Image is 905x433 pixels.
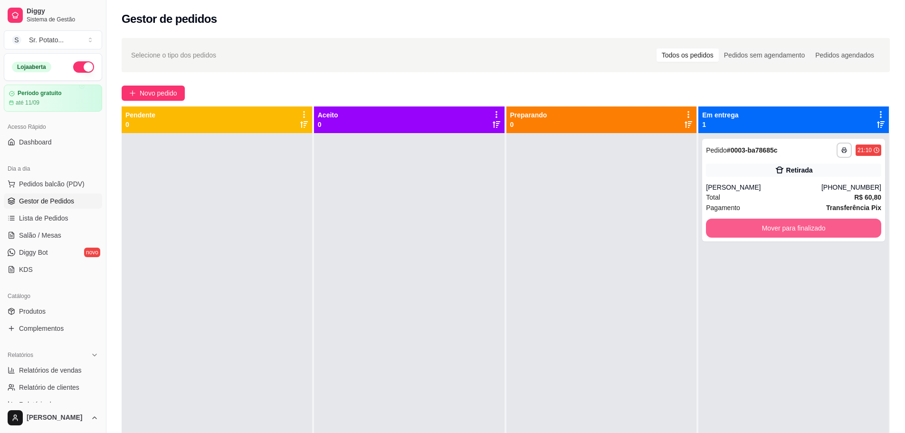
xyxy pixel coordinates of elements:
button: [PERSON_NAME] [4,406,102,429]
button: Pedidos balcão (PDV) [4,176,102,192]
button: Select a team [4,30,102,49]
h2: Gestor de pedidos [122,11,217,27]
span: Relatório de mesas [19,400,76,409]
span: Relatórios de vendas [19,366,82,375]
a: Relatórios de vendas [4,363,102,378]
span: Sistema de Gestão [27,16,98,23]
a: Dashboard [4,135,102,150]
a: Salão / Mesas [4,228,102,243]
div: Dia a dia [4,161,102,176]
span: Selecione o tipo dos pedidos [131,50,216,60]
span: Relatórios [8,351,33,359]
span: Novo pedido [140,88,177,98]
a: Diggy Botnovo [4,245,102,260]
div: Todos os pedidos [657,48,719,62]
p: 0 [510,120,547,129]
span: Relatório de clientes [19,383,79,392]
span: plus [129,90,136,96]
div: Sr. Potato ... [29,35,64,45]
strong: Transferência Pix [826,204,881,212]
span: KDS [19,265,33,274]
button: Alterar Status [73,61,94,73]
strong: R$ 60,80 [854,193,881,201]
a: DiggySistema de Gestão [4,4,102,27]
span: Salão / Mesas [19,231,61,240]
span: Gestor de Pedidos [19,196,74,206]
p: 0 [125,120,155,129]
span: Dashboard [19,137,52,147]
strong: # 0003-ba78685c [727,146,778,154]
div: Retirada [786,165,813,175]
a: Lista de Pedidos [4,211,102,226]
p: Pendente [125,110,155,120]
div: [PHONE_NUMBER] [821,183,881,192]
span: Produtos [19,307,46,316]
a: Gestor de Pedidos [4,193,102,209]
span: Pedido [706,146,727,154]
span: S [12,35,21,45]
a: Período gratuitoaté 11/09 [4,85,102,112]
div: Pedidos sem agendamento [719,48,810,62]
p: Em entrega [702,110,738,120]
div: Acesso Rápido [4,119,102,135]
article: Período gratuito [18,90,62,97]
span: Total [706,192,720,202]
p: 0 [318,120,338,129]
p: Aceito [318,110,338,120]
div: [PERSON_NAME] [706,183,821,192]
span: Pedidos balcão (PDV) [19,179,85,189]
div: Pedidos agendados [810,48,879,62]
span: [PERSON_NAME] [27,414,87,422]
div: Catálogo [4,289,102,304]
button: Mover para finalizado [706,219,881,238]
span: Lista de Pedidos [19,213,68,223]
a: KDS [4,262,102,277]
p: Preparando [510,110,547,120]
span: Diggy [27,7,98,16]
div: 21:10 [857,146,872,154]
button: Novo pedido [122,86,185,101]
a: Complementos [4,321,102,336]
a: Relatório de mesas [4,397,102,412]
a: Relatório de clientes [4,380,102,395]
span: Pagamento [706,202,740,213]
a: Produtos [4,304,102,319]
span: Diggy Bot [19,248,48,257]
div: Loja aberta [12,62,51,72]
p: 1 [702,120,738,129]
span: Complementos [19,324,64,333]
article: até 11/09 [16,99,39,106]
